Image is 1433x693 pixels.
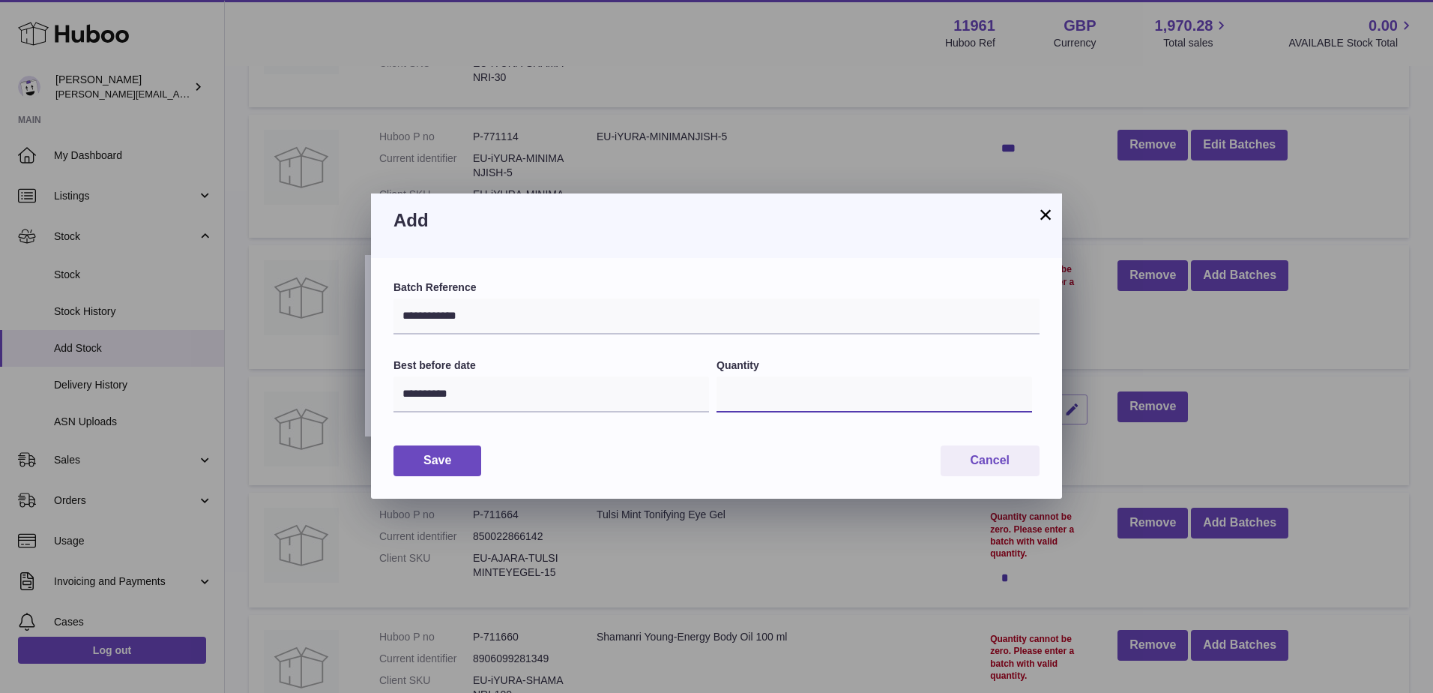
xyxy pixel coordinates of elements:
button: Cancel [941,445,1040,476]
h3: Add [393,208,1040,232]
button: Save [393,445,481,476]
label: Batch Reference [393,280,1040,295]
label: Quantity [716,358,1032,373]
label: Best before date [393,358,709,373]
button: × [1037,205,1055,223]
